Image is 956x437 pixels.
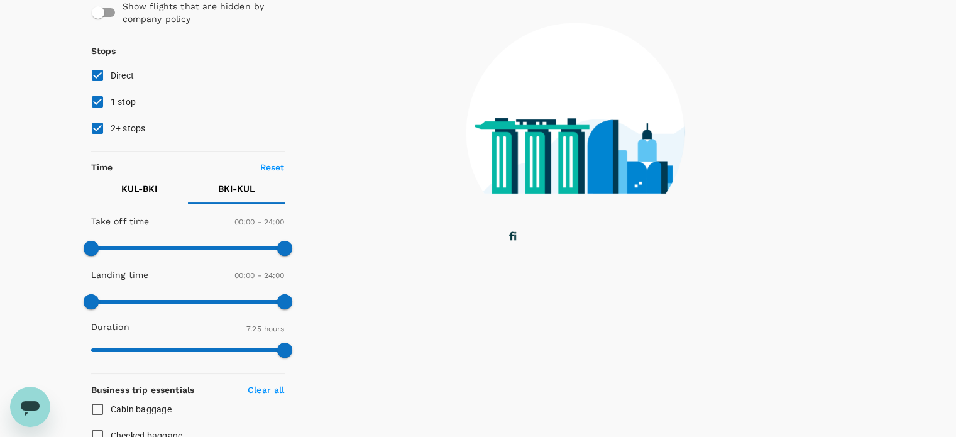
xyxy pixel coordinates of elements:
g: finding your flights [509,232,618,243]
p: BKI - KUL [218,182,255,195]
p: Duration [91,321,129,333]
p: Take off time [91,215,150,228]
span: 00:00 - 24:00 [234,218,285,226]
span: 00:00 - 24:00 [234,271,285,280]
p: Reset [260,161,285,174]
span: 7.25 hours [246,324,285,333]
p: Landing time [91,268,149,281]
p: Time [91,161,113,174]
p: Clear all [248,384,284,396]
span: 2+ stops [111,123,146,133]
span: 1 stop [111,97,136,107]
strong: Business trip essentials [91,385,195,395]
span: Cabin baggage [111,404,172,414]
p: KUL - BKI [121,182,157,195]
span: Direct [111,70,135,80]
iframe: Button to launch messaging window [10,387,50,427]
strong: Stops [91,46,116,56]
